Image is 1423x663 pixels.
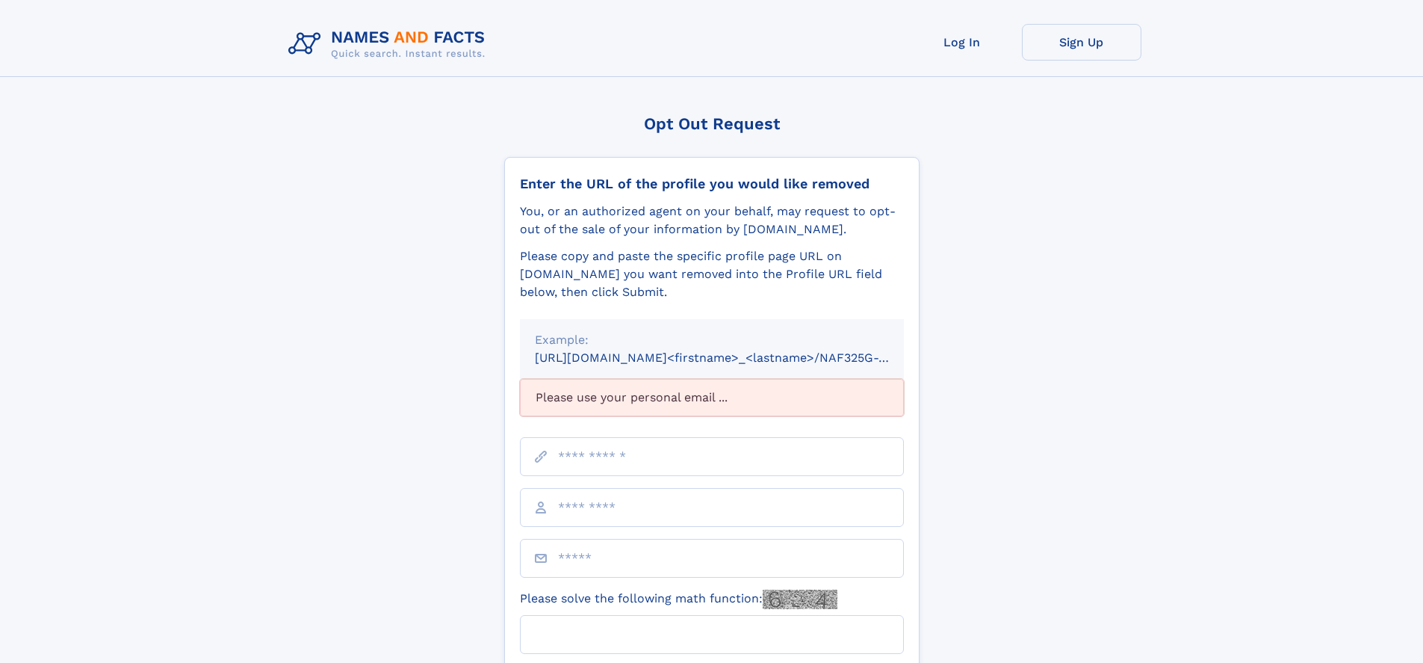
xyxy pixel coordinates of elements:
div: You, or an authorized agent on your behalf, may request to opt-out of the sale of your informatio... [520,203,904,238]
div: Please use your personal email ... [520,379,904,416]
small: [URL][DOMAIN_NAME]<firstname>_<lastname>/NAF325G-xxxxxxxx [535,351,932,365]
div: Enter the URL of the profile you would like removed [520,176,904,192]
a: Sign Up [1022,24,1141,61]
img: Logo Names and Facts [282,24,497,64]
div: Opt Out Request [504,114,920,133]
div: Please copy and paste the specific profile page URL on [DOMAIN_NAME] you want removed into the Pr... [520,247,904,301]
a: Log In [902,24,1022,61]
div: Example: [535,331,889,349]
label: Please solve the following math function: [520,590,837,609]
